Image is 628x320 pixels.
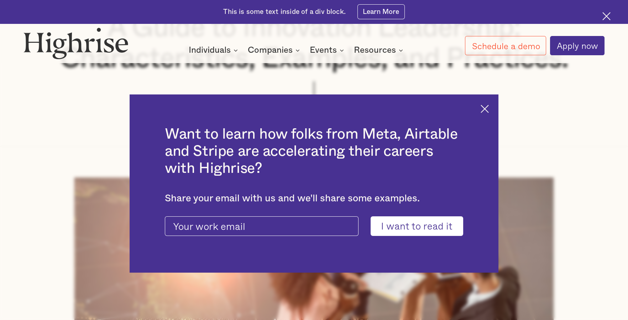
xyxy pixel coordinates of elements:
a: Learn More [357,4,405,19]
img: Cross icon [602,12,611,20]
div: This is some text inside of a div block. [223,7,346,16]
img: Highrise logo [23,27,129,59]
a: Schedule a demo [465,36,546,55]
div: Companies [248,46,302,55]
div: Companies [248,46,293,55]
div: Share your email with us and we'll share some examples. [165,193,463,205]
input: Your work email [165,216,359,236]
div: Individuals [189,46,240,55]
a: Apply now [550,36,605,55]
form: current-ascender-blog-article-modal-form [165,216,463,236]
div: Events [310,46,337,55]
div: Resources [354,46,405,55]
input: I want to read it [371,216,463,236]
h2: Want to learn how folks from Meta, Airtable and Stripe are accelerating their careers with Highrise? [165,126,463,177]
img: Cross icon [481,105,489,113]
div: Resources [354,46,396,55]
div: Events [310,46,346,55]
div: Individuals [189,46,231,55]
